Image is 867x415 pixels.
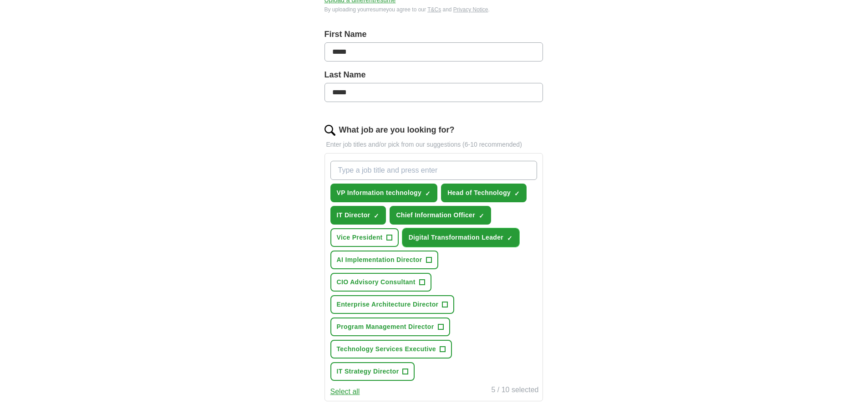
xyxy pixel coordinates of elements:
label: First Name [324,28,543,41]
button: Chief Information Officer✓ [390,206,491,225]
a: T&Cs [427,6,441,13]
button: Head of Technology✓ [441,184,527,202]
button: Select all [330,386,360,397]
button: IT Director✓ [330,206,386,225]
span: IT Strategy Director [337,367,399,376]
img: search.png [324,125,335,136]
span: Enterprise Architecture Director [337,300,439,309]
button: Program Management Director [330,318,450,336]
span: AI Implementation Director [337,255,422,265]
span: IT Director [337,210,370,220]
span: CIO Advisory Consultant [337,277,416,287]
span: Chief Information Officer [396,210,475,220]
span: ✓ [374,212,379,220]
button: Technology Services Executive [330,340,452,359]
div: By uploading your resume you agree to our and . [324,5,543,14]
input: Type a job title and press enter [330,161,537,180]
button: VP Information technology✓ [330,184,438,202]
p: Enter job titles and/or pick from our suggestions (6-10 recommended) [324,140,543,149]
button: CIO Advisory Consultant [330,273,431,292]
div: 5 / 10 selected [491,384,538,397]
span: Program Management Director [337,322,434,332]
button: IT Strategy Director [330,362,415,381]
span: Technology Services Executive [337,344,436,354]
label: Last Name [324,69,543,81]
span: Digital Transformation Leader [409,233,504,242]
span: ✓ [514,190,520,197]
button: Enterprise Architecture Director [330,295,455,314]
span: VP Information technology [337,188,422,198]
span: Vice President [337,233,383,242]
button: AI Implementation Director [330,251,438,269]
span: ✓ [425,190,431,197]
button: Digital Transformation Leader✓ [402,228,520,247]
span: ✓ [507,235,512,242]
span: Head of Technology [447,188,511,198]
span: ✓ [479,212,484,220]
label: What job are you looking for? [339,124,455,136]
a: Privacy Notice [453,6,488,13]
button: Vice President [330,228,399,247]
